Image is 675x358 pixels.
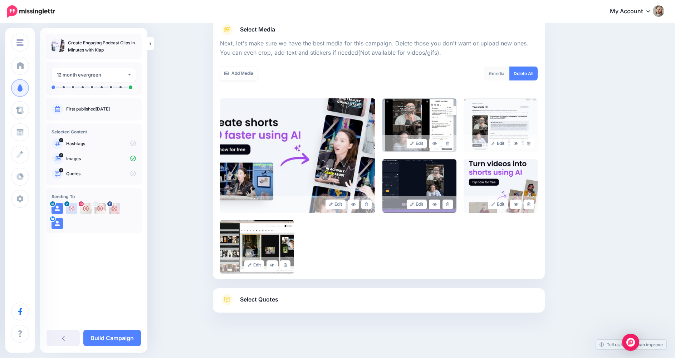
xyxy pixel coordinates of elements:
[240,25,275,34] span: Select Media
[59,168,63,172] span: 9
[464,159,538,213] img: eb27042b4b7fa788942e0705897c85ee_large.jpg
[66,106,136,112] p: First published
[326,200,346,209] a: Edit
[220,294,538,313] a: Select Quotes
[66,171,136,177] p: Quotes
[52,68,136,82] button: 12 month evergreen
[57,71,127,79] div: 12 month evergreen
[109,203,120,214] img: 293272096_733569317667790_8278646181461342538_n-bsa134236.jpg
[220,220,294,274] img: 4b3f12706f268da837c7294fbffba71e_large.jpg
[464,98,538,152] img: c1887e4ea5a477aeca91b1708afc5c4a_large.jpg
[52,194,136,199] h4: Sending To
[16,39,24,46] img: menu.png
[220,39,538,58] p: Next, let's make sure we have the best media for this campaign. Delete those you don't want or up...
[407,200,427,209] a: Edit
[80,203,92,214] img: 367970769_252280834413667_3871055010744689418_n-bsa134239.jpg
[509,67,538,80] a: Delete All
[622,334,639,351] div: Open Intercom Messenger
[59,153,63,157] span: 6
[52,218,63,229] img: user_default_image.png
[66,156,136,162] p: Images
[68,39,136,54] p: Create Engaging Podcast Clips in Minutes with Klap
[52,129,136,134] h4: Selected Content
[66,203,77,214] img: user_default_image.png
[488,200,508,209] a: Edit
[220,67,258,80] a: Add Media
[407,139,427,148] a: Edit
[59,138,63,142] span: 0
[220,98,375,213] img: 4034f04e6ce0b151fa032b870620ffdc_large.jpg
[220,24,538,35] a: Select Media
[382,159,456,213] img: 2a48860fb82fd0035034229f300c1bf0_large.jpg
[603,3,664,20] a: My Account
[488,139,508,148] a: Edit
[52,39,64,52] img: 4034f04e6ce0b151fa032b870620ffdc_thumb.jpg
[94,203,106,214] img: AAcHTtcBCNpun1ljofrCfxvntSGaKB98Cg21hlB6M2CMCh6FLNZIs96-c-77424.png
[382,98,456,152] img: 9f4fbf99d7664ec3485e495eb89e8ac6_large.jpg
[484,67,510,80] div: media
[596,340,666,349] a: Tell us how we can improve
[240,295,278,304] span: Select Quotes
[52,203,63,214] img: user_default_image.png
[66,141,136,147] p: Hashtags
[220,35,538,274] div: Select Media
[96,106,110,112] a: [DATE]
[244,260,265,270] a: Edit
[7,5,55,18] img: Missinglettr
[489,71,492,76] span: 6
